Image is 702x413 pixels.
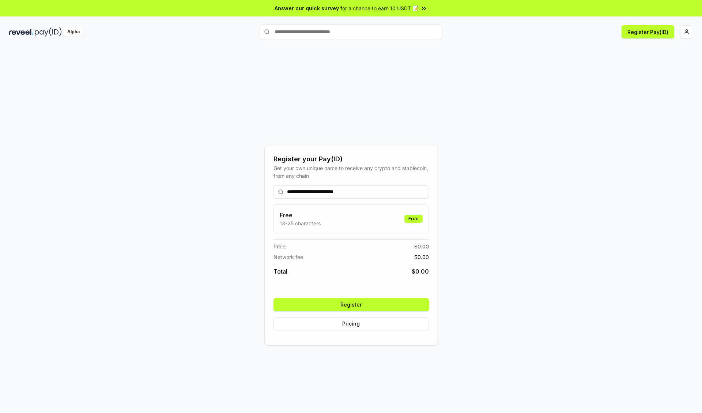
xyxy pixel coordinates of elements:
[273,164,429,180] div: Get your own unique name to receive any crypto and stablecoin, from any chain
[414,253,429,261] span: $ 0.00
[273,154,429,164] div: Register your Pay(ID)
[340,4,419,12] span: for a chance to earn 10 USDT 📝
[273,317,429,330] button: Pricing
[275,4,339,12] span: Answer our quick survey
[9,27,33,37] img: reveel_dark
[273,253,303,261] span: Network fee
[273,267,287,276] span: Total
[273,298,429,311] button: Register
[35,27,62,37] img: pay_id
[414,243,429,250] span: $ 0.00
[273,243,286,250] span: Price
[280,219,321,227] p: 13-25 characters
[280,211,321,219] h3: Free
[622,25,674,38] button: Register Pay(ID)
[404,215,423,223] div: Free
[63,27,84,37] div: Alpha
[412,267,429,276] span: $ 0.00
